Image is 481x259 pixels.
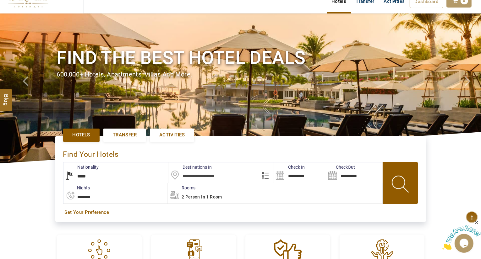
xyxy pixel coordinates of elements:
[150,129,194,141] a: Activities
[159,132,185,138] span: Activities
[103,129,146,141] a: Transfer
[65,209,417,216] a: Set Your Preference
[326,162,379,183] input: Search
[73,132,90,138] span: Hotels
[182,194,222,199] span: 2 Person in 1 Room
[167,185,195,191] label: Rooms
[113,132,137,138] span: Transfer
[442,220,481,250] iframe: chat widget
[63,185,90,191] label: nights
[63,129,100,141] a: Hotels
[63,144,418,162] div: Find Your Hotels
[63,164,99,170] label: Nationality
[57,46,424,70] h1: Find the best hotel deals
[274,164,305,170] label: Check In
[168,164,212,170] label: Destinations In
[274,162,326,183] input: Search
[57,70,424,79] div: 600,000+ hotels, apartments, villas and more.
[2,94,10,99] span: Blog
[326,164,355,170] label: CheckOut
